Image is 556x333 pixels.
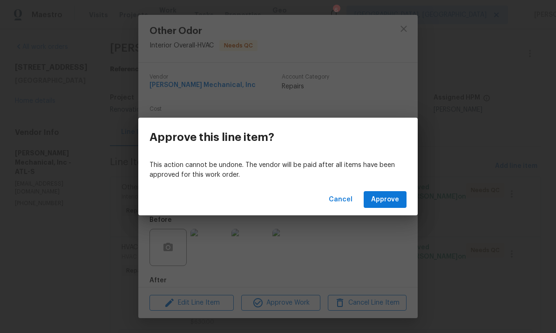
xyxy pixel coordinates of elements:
[364,191,407,208] button: Approve
[329,194,353,206] span: Cancel
[371,194,399,206] span: Approve
[325,191,356,208] button: Cancel
[149,131,274,144] h3: Approve this line item?
[149,160,407,180] p: This action cannot be undone. The vendor will be paid after all items have been approved for this...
